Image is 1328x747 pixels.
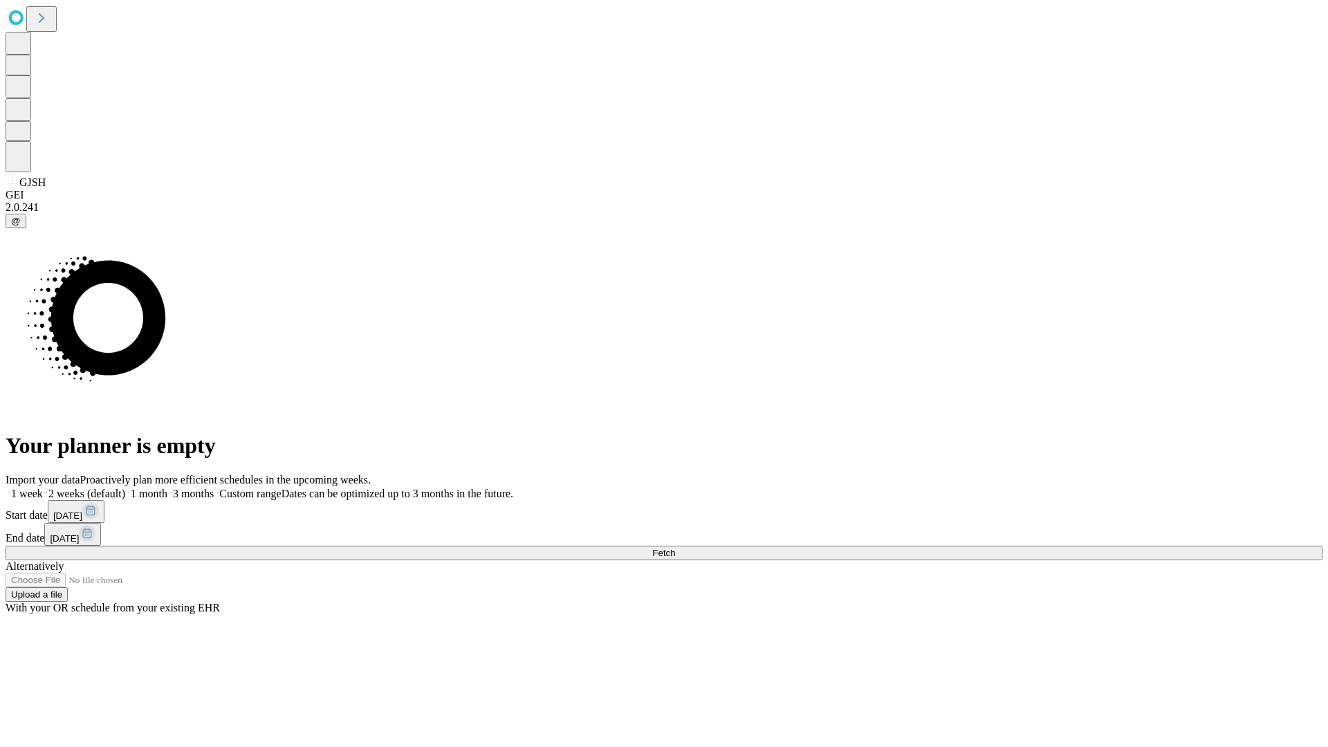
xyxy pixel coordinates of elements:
div: Start date [6,500,1322,523]
span: [DATE] [53,510,82,521]
span: @ [11,216,21,226]
span: Import your data [6,474,80,486]
span: Proactively plan more efficient schedules in the upcoming weeks. [80,474,371,486]
div: 2.0.241 [6,201,1322,214]
span: 3 months [173,488,214,499]
button: [DATE] [48,500,104,523]
button: Upload a file [6,587,68,602]
button: @ [6,214,26,228]
h1: Your planner is empty [6,433,1322,459]
span: GJSH [19,176,46,188]
span: 1 week [11,488,43,499]
span: [DATE] [50,533,79,544]
span: 2 weeks (default) [48,488,125,499]
span: With your OR schedule from your existing EHR [6,602,220,614]
span: Custom range [219,488,281,499]
span: Alternatively [6,560,64,572]
button: Fetch [6,546,1322,560]
div: End date [6,523,1322,546]
div: GEI [6,189,1322,201]
span: Fetch [652,548,675,558]
span: Dates can be optimized up to 3 months in the future. [282,488,513,499]
button: [DATE] [44,523,101,546]
span: 1 month [131,488,167,499]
